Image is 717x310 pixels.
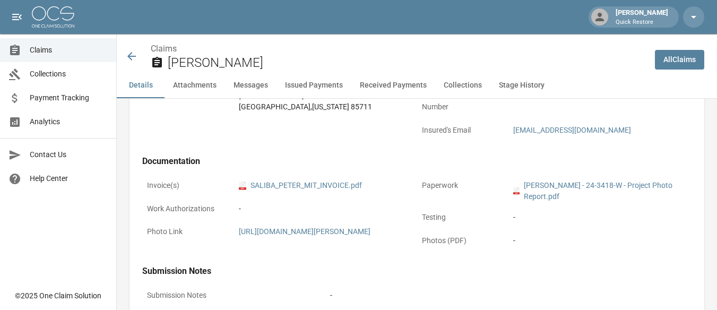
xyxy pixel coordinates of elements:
[513,212,687,223] div: -
[417,85,509,117] p: Insured's Alt Phone Number
[168,55,646,71] h2: [PERSON_NAME]
[6,6,28,28] button: open drawer
[142,221,234,242] p: Photo Link
[513,180,687,202] a: pdf[PERSON_NAME] - 24-3418-W - Project Photo Report.pdf
[32,6,74,28] img: ocs-logo-white-transparent.png
[277,73,351,98] button: Issued Payments
[611,7,672,27] div: [PERSON_NAME]
[30,68,108,80] span: Collections
[30,92,108,104] span: Payment Tracking
[616,18,668,27] p: Quick Restore
[417,175,509,196] p: Paperwork
[142,175,234,196] p: Invoice(s)
[513,126,631,134] a: [EMAIL_ADDRESS][DOMAIN_NAME]
[239,101,412,113] div: [GEOGRAPHIC_DATA] , [US_STATE] 85711
[655,50,704,70] a: AllClaims
[30,116,108,127] span: Analytics
[15,290,101,301] div: © 2025 One Claim Solution
[513,235,687,246] div: -
[30,45,108,56] span: Claims
[417,120,509,141] p: Insured's Email
[142,156,692,167] h4: Documentation
[30,149,108,160] span: Contact Us
[351,73,435,98] button: Received Payments
[435,73,490,98] button: Collections
[151,42,646,55] nav: breadcrumb
[117,73,717,98] div: anchor tabs
[117,73,165,98] button: Details
[151,44,177,54] a: Claims
[30,173,108,184] span: Help Center
[142,285,325,306] p: Submission Notes
[239,227,370,236] a: [URL][DOMAIN_NAME][PERSON_NAME]
[142,266,692,277] h4: Submission Notes
[417,207,509,228] p: Testing
[330,290,687,301] div: -
[490,73,553,98] button: Stage History
[225,73,277,98] button: Messages
[417,230,509,251] p: Photos (PDF)
[239,203,412,214] div: -
[142,199,234,219] p: Work Authorizations
[239,180,362,191] a: pdfSALIBA_PETER_MIT_INVOICE.pdf
[165,73,225,98] button: Attachments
